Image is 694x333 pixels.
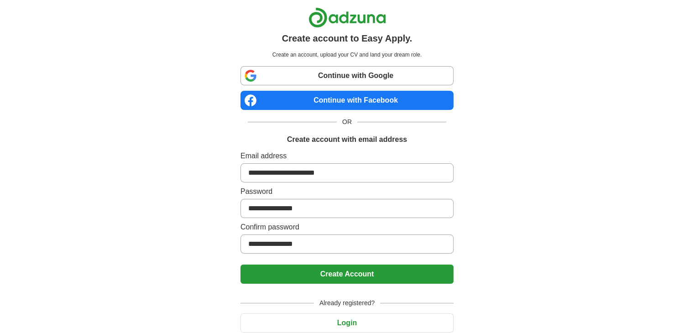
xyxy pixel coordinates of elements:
h1: Create account with email address [287,134,407,145]
a: Continue with Facebook [240,91,454,110]
a: Continue with Google [240,66,454,85]
img: Adzuna logo [308,7,386,28]
button: Create Account [240,265,454,284]
label: Confirm password [240,222,454,233]
span: OR [337,117,357,127]
span: Already registered? [314,298,380,308]
label: Password [240,186,454,197]
a: Login [240,319,454,327]
p: Create an account, upload your CV and land your dream role. [242,51,452,59]
h1: Create account to Easy Apply. [282,31,412,45]
button: Login [240,313,454,333]
label: Email address [240,151,454,161]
